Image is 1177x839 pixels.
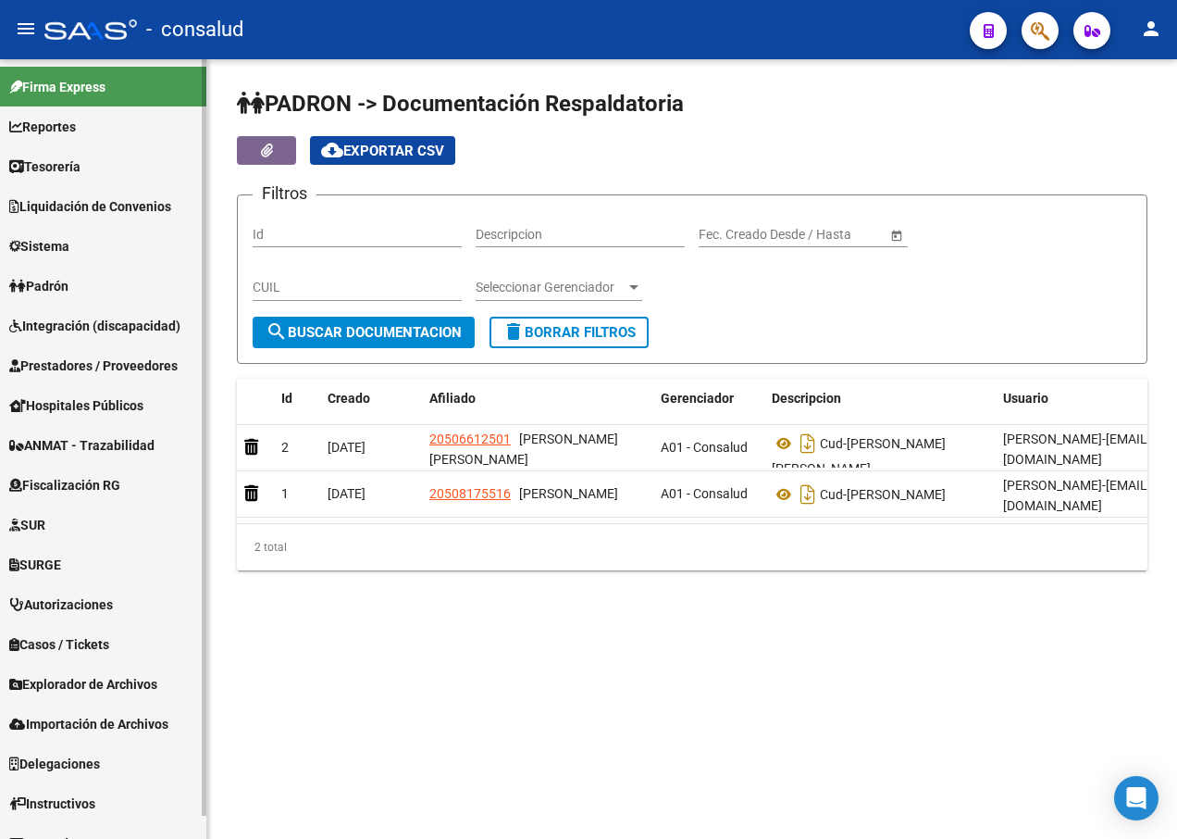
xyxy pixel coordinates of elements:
span: [DATE] [328,486,365,501]
h3: Filtros [253,181,316,207]
span: Sistema [9,236,69,257]
span: Creado [328,391,370,406]
button: Borrar Filtros [489,317,649,348]
span: Buscar Documentacion [266,324,462,341]
span: Importación de Archivos [9,714,168,734]
span: [PERSON_NAME] [1003,478,1102,493]
datatable-header-cell: Descripcion [764,379,996,419]
button: Open calendar [886,225,906,244]
span: A01 - Consalud [661,440,748,455]
span: Liquidación de Convenios [9,196,171,217]
div: 2 total [237,524,1147,570]
span: Borrar Filtros [502,324,636,341]
span: SUR [9,515,45,535]
input: End date [772,227,862,243]
span: Autorizaciones [9,595,113,615]
datatable-header-cell: Id [274,379,320,419]
span: 1 [281,486,289,501]
span: A01 - Consalud [661,486,748,501]
span: Cud-[PERSON_NAME] [PERSON_NAME] [772,436,946,476]
span: Id [281,391,292,406]
span: Integración (discapacidad) [9,316,180,336]
mat-icon: search [266,320,288,343]
datatable-header-cell: Afiliado [422,379,653,419]
mat-icon: cloud_download [321,139,343,161]
mat-icon: menu [15,18,37,40]
i: Descargar documento [796,480,820,509]
span: 2 [281,440,289,455]
span: Instructivos [9,794,95,814]
datatable-header-cell: Creado [320,379,422,419]
span: Casos / Tickets [9,634,109,655]
span: Usuario [1003,391,1048,406]
span: PADRON -> Documentación Respaldatoria [237,91,684,117]
span: [PERSON_NAME] [1003,432,1102,446]
span: Exportar CSV [321,143,444,159]
div: Open Intercom Messenger [1114,776,1158,820]
span: Tesorería [9,157,81,177]
span: Gerenciador [661,391,734,406]
span: [PERSON_NAME] [519,486,618,501]
i: Descargar documento [796,429,820,458]
span: 20508175516 [429,486,511,501]
mat-icon: person [1140,18,1162,40]
input: Start date [699,227,756,243]
span: Descripcion [772,391,841,406]
button: Buscar Documentacion [253,317,475,348]
button: Exportar CSV [310,136,455,165]
span: ANMAT - Trazabilidad [9,435,155,456]
span: Afiliado [429,391,476,406]
span: - consalud [146,9,243,50]
span: Cud-[PERSON_NAME] [820,487,946,502]
mat-icon: delete [502,320,525,343]
span: Firma Express [9,77,105,97]
span: SURGE [9,555,61,575]
span: Padrón [9,276,68,296]
span: Hospitales Públicos [9,395,143,416]
span: Explorador de Archivos [9,674,157,695]
span: 20506612501 [429,432,511,446]
span: [DATE] [328,440,365,455]
datatable-header-cell: Gerenciador [653,379,764,419]
span: [PERSON_NAME] [PERSON_NAME] [429,432,618,468]
span: Prestadores / Proveedores [9,356,178,376]
span: Fiscalización RG [9,475,120,495]
span: Reportes [9,117,76,137]
span: Delegaciones [9,754,100,774]
span: Seleccionar Gerenciador [476,280,626,295]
